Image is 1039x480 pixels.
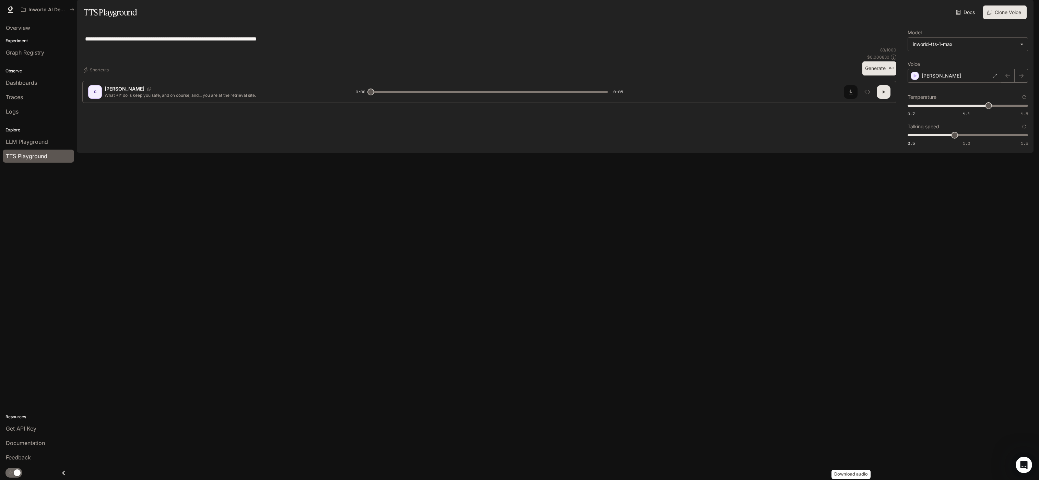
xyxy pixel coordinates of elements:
[84,5,137,19] h1: TTS Playground
[963,111,970,117] span: 1.1
[908,140,915,146] span: 0.5
[922,72,961,79] p: [PERSON_NAME]
[1020,93,1028,101] button: Reset to default
[844,85,858,99] button: Download audio
[963,140,970,146] span: 1.0
[1021,111,1028,117] span: 1.5
[1016,457,1032,473] iframe: Intercom live chat
[908,111,915,117] span: 0.7
[18,3,78,16] button: All workspaces
[105,85,144,92] p: [PERSON_NAME]
[880,47,896,53] p: 83 / 1000
[1021,140,1028,146] span: 1.5
[983,5,1027,19] button: Clone Voice
[831,470,871,479] div: Download audio
[955,5,978,19] a: Docs
[867,54,889,60] p: $ 0.000830
[908,124,939,129] p: Talking speed
[913,41,1017,48] div: inworld-tts-1-max
[144,87,154,91] button: Copy Voice ID
[862,61,896,75] button: Generate⌘⏎
[908,95,936,99] p: Temperature
[28,7,67,13] p: Inworld AI Demos
[860,85,874,99] button: Inspect
[105,92,339,98] p: What *I* do is keep you safe, and on course, and... you are at the retrieval site.
[908,30,922,35] p: Model
[356,89,365,95] span: 0:00
[82,65,111,75] button: Shortcuts
[908,62,920,67] p: Voice
[613,89,623,95] span: 0:05
[888,67,894,71] p: ⌘⏎
[90,86,101,97] div: C
[908,38,1028,51] div: inworld-tts-1-max
[1020,123,1028,130] button: Reset to default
